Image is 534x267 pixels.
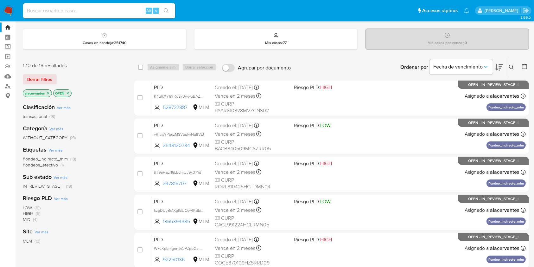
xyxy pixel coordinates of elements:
[485,8,520,14] p: alan.cervantesmartinez@mercadolibre.com.mx
[160,6,173,15] button: search-icon
[155,8,157,14] span: s
[520,15,531,20] span: 3.155.0
[23,7,175,15] input: Buscar usuario o caso...
[464,8,469,13] a: Notificaciones
[523,7,529,14] a: Salir
[422,7,458,14] span: Accesos rápidos
[146,8,151,14] span: Alt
